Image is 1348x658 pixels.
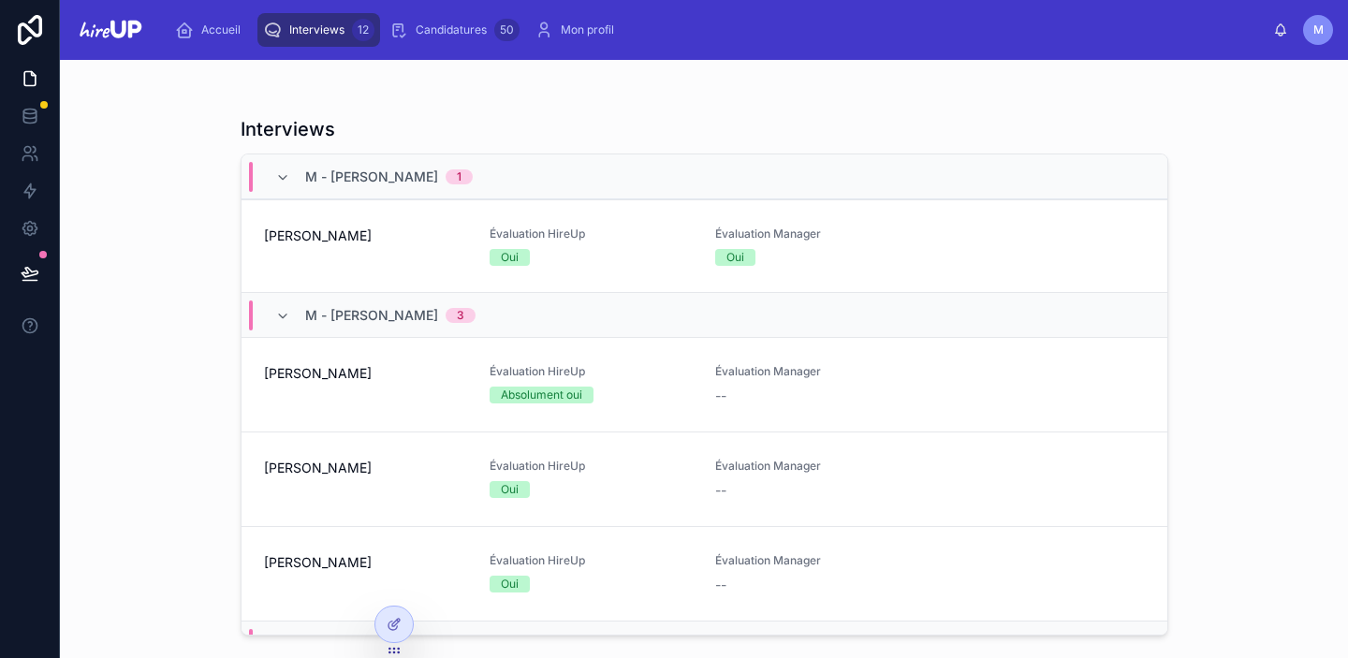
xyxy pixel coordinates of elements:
h1: Interviews [241,116,335,142]
a: Mon profil [529,13,627,47]
a: Interviews12 [257,13,380,47]
a: [PERSON_NAME]Évaluation HireUpAbsolument ouiÉvaluation Manager-- [242,337,1167,431]
span: [PERSON_NAME] [264,553,467,572]
div: 3 [457,308,464,323]
span: Évaluation HireUp [490,364,693,379]
span: Accueil [201,22,241,37]
div: scrollable content [160,9,1273,51]
div: Oui [501,481,519,498]
span: -- [715,576,726,594]
span: M - [PERSON_NAME] [305,306,438,325]
span: M - [PERSON_NAME] [305,168,438,186]
div: Oui [726,249,744,266]
span: [PERSON_NAME] [264,364,467,383]
span: Évaluation Manager [715,364,918,379]
span: Évaluation Manager [715,553,918,568]
a: [PERSON_NAME]Évaluation HireUpOuiÉvaluation Manager-- [242,526,1167,621]
span: [PERSON_NAME] [264,459,467,477]
span: Évaluation HireUp [490,459,693,474]
span: Évaluation Manager [715,227,918,241]
img: App logo [75,15,145,45]
span: -- [715,481,726,500]
span: Évaluation Manager [715,459,918,474]
div: Oui [501,249,519,266]
span: Évaluation HireUp [490,227,693,241]
span: Candidatures [416,22,487,37]
div: 1 [457,169,462,184]
span: Interviews [289,22,344,37]
div: Oui [501,576,519,592]
span: MM - Migros Lancy Onex [305,635,486,653]
span: [PERSON_NAME] [264,227,467,245]
div: 50 [494,19,520,41]
a: [PERSON_NAME]Évaluation HireUpOuiÉvaluation ManagerOui [242,199,1167,292]
span: Évaluation HireUp [490,553,693,568]
div: Absolument oui [501,387,582,403]
span: -- [715,387,726,405]
a: Accueil [169,13,254,47]
a: Candidatures50 [384,13,525,47]
span: M [1313,22,1324,37]
a: [PERSON_NAME]Évaluation HireUpOuiÉvaluation Manager-- [242,431,1167,526]
div: 12 [352,19,374,41]
span: Mon profil [561,22,614,37]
